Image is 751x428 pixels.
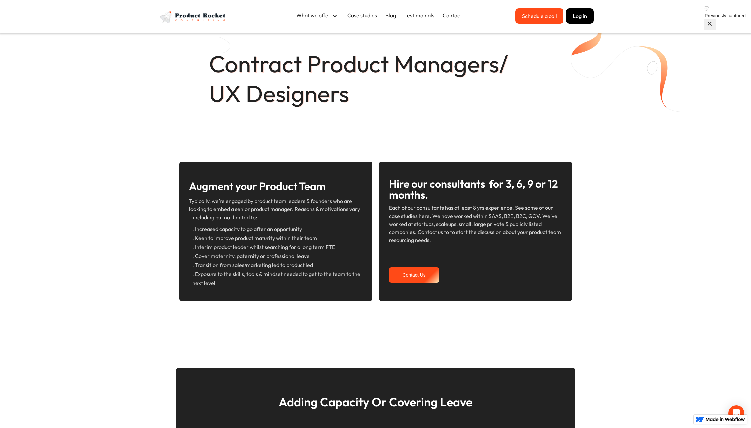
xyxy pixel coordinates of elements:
[293,8,344,23] div: What we offer
[439,8,465,22] a: Contact
[209,49,542,108] h1: Contract Product Managers/ UX Designers
[189,178,362,194] h3: Augment your Product Team
[706,417,745,421] img: Made in Webflow
[382,8,399,22] a: Blog
[189,197,362,221] p: Typically, we’re engaged by product team leaders & founders who are looking to embed a senior pro...
[158,8,229,26] img: Product Rocket full light logo
[389,178,562,200] h3: Hire our consultants for 3, 6, 9 or 12 months.
[389,204,562,244] p: Each of our consultants has at least 8 yrs experience. See some of our case studies here. We have...
[389,267,439,283] a: Contact Us
[296,12,331,19] div: What we offer
[566,8,594,24] button: Log in
[158,8,229,26] a: home
[515,8,563,24] a: Schedule a call
[344,8,380,22] a: Case studies
[401,8,438,22] a: Testimonials
[728,405,744,421] div: Open Intercom Messenger
[189,388,562,416] h2: Adding Capacity Or Covering Leave
[189,225,362,288] p: . Increased capacity to go after an opportunity . Keen to improve product maturity within their t...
